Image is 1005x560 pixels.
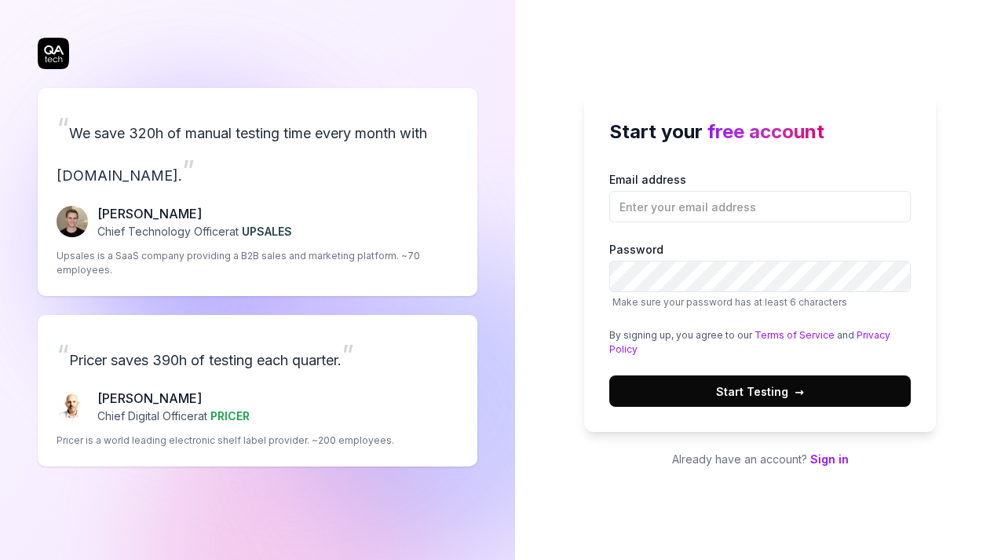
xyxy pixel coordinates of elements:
a: “We save 320h of manual testing time every month with [DOMAIN_NAME].”Fredrik Seidl[PERSON_NAME]Ch... [38,88,477,296]
p: We save 320h of manual testing time every month with [DOMAIN_NAME]. [57,107,459,192]
input: PasswordMake sure your password has at least 6 characters [609,261,911,292]
button: Start Testing→ [609,375,911,407]
a: “Pricer saves 390h of testing each quarter.”Chris Chalkitis[PERSON_NAME]Chief Digital Officerat P... [38,315,477,467]
p: Pricer is a world leading electronic shelf label provider. ~200 employees. [57,434,394,448]
img: Fredrik Seidl [57,206,88,237]
p: [PERSON_NAME] [97,389,250,408]
span: ” [182,153,195,188]
label: Email address [609,171,911,222]
span: → [795,383,804,400]
input: Email address [609,191,911,222]
img: Chris Chalkitis [57,390,88,422]
span: UPSALES [242,225,292,238]
span: “ [57,111,69,145]
p: Chief Technology Officer at [97,223,292,240]
label: Password [609,241,911,309]
div: By signing up, you agree to our and [609,328,911,357]
span: ” [342,338,354,372]
p: [PERSON_NAME] [97,204,292,223]
p: Chief Digital Officer at [97,408,250,424]
p: Pricer saves 390h of testing each quarter. [57,334,459,376]
a: Sign in [810,452,849,466]
h2: Start your [609,118,911,146]
span: Make sure your password has at least 6 characters [612,296,847,308]
p: Already have an account? [584,451,936,467]
p: Upsales is a SaaS company providing a B2B sales and marketing platform. ~70 employees. [57,249,459,277]
span: PRICER [210,409,250,423]
a: Terms of Service [755,329,835,341]
span: free account [707,120,824,143]
span: “ [57,338,69,372]
span: Start Testing [716,383,804,400]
